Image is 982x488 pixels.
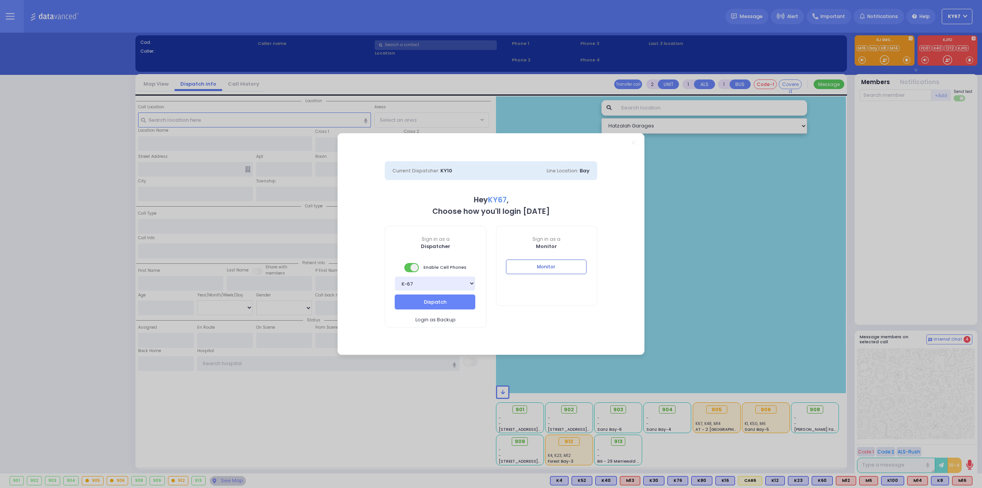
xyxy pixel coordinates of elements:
span: KY10 [440,167,452,174]
span: Login as Backup [415,316,456,324]
span: Enable Cell Phones [404,262,466,273]
span: Sign in as a [496,236,597,243]
b: Choose how you'll login [DATE] [432,206,550,217]
a: Close [631,141,636,145]
span: KY67 [488,195,507,205]
b: Monitor [536,243,557,250]
span: Current Dispatcher: [392,167,439,174]
span: Line Location: [547,167,578,174]
b: Hey , [474,195,509,205]
span: Bay [580,167,590,174]
b: Dispatcher [421,243,450,250]
button: Dispatch [395,294,475,309]
button: Monitor [506,260,587,274]
span: Sign in as a [385,236,486,243]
